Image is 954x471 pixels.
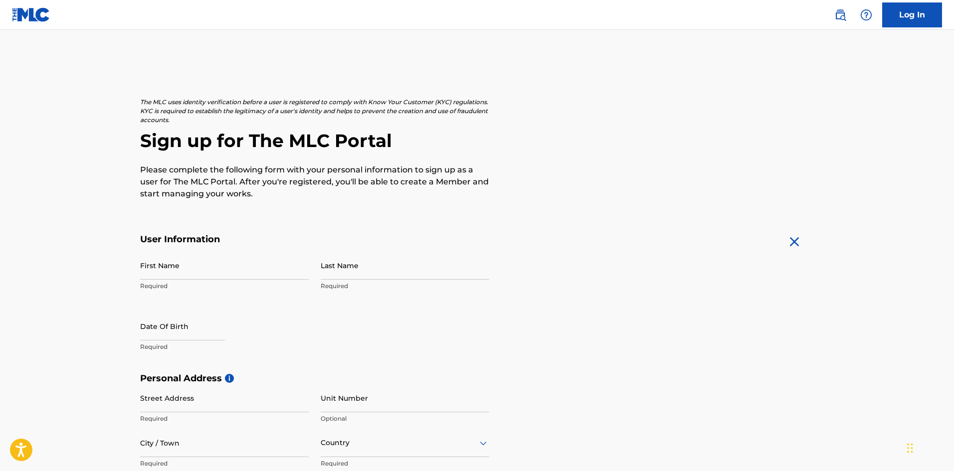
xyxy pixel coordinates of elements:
[140,98,489,125] p: The MLC uses identity verification before a user is registered to comply with Know Your Customer ...
[140,164,489,200] p: Please complete the following form with your personal information to sign up as a user for The ML...
[140,459,309,468] p: Required
[140,282,309,291] p: Required
[140,373,814,384] h5: Personal Address
[834,9,846,21] img: search
[856,5,876,25] div: Help
[904,423,954,471] div: Widget de chat
[321,459,489,468] p: Required
[786,234,802,250] img: close
[904,423,954,471] iframe: Chat Widget
[321,414,489,423] p: Optional
[12,7,50,22] img: MLC Logo
[907,433,913,463] div: Arrastrar
[882,2,942,27] a: Log In
[140,130,814,152] h2: Sign up for The MLC Portal
[225,374,234,383] span: i
[830,5,850,25] a: Public Search
[860,9,872,21] img: help
[321,282,489,291] p: Required
[140,234,489,245] h5: User Information
[140,342,309,351] p: Required
[140,414,309,423] p: Required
